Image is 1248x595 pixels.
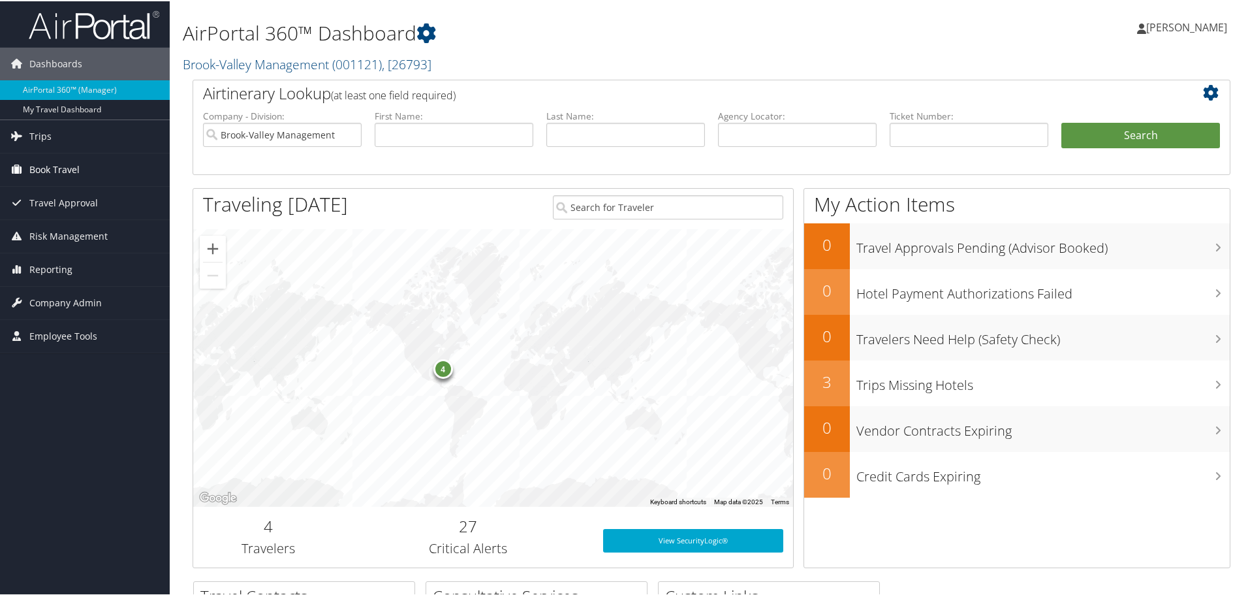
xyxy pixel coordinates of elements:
[203,538,334,556] h3: Travelers
[203,81,1134,103] h2: Airtinerary Lookup
[804,370,850,392] h2: 3
[553,194,783,218] input: Search for Traveler
[771,497,789,504] a: Terms (opens in new tab)
[804,405,1230,451] a: 0Vendor Contracts Expiring
[856,414,1230,439] h3: Vendor Contracts Expiring
[29,152,80,185] span: Book Travel
[353,538,584,556] h3: Critical Alerts
[29,8,159,39] img: airportal-logo.png
[29,252,72,285] span: Reporting
[856,277,1230,302] h3: Hotel Payment Authorizations Failed
[546,108,705,121] label: Last Name:
[1061,121,1220,148] button: Search
[332,54,382,72] span: ( 001121 )
[804,359,1230,405] a: 3Trips Missing Hotels
[804,222,1230,268] a: 0Travel Approvals Pending (Advisor Booked)
[433,357,452,377] div: 4
[804,189,1230,217] h1: My Action Items
[804,324,850,346] h2: 0
[650,496,706,506] button: Keyboard shortcuts
[804,451,1230,496] a: 0Credit Cards Expiring
[890,108,1048,121] label: Ticket Number:
[203,108,362,121] label: Company - Division:
[804,233,850,255] h2: 0
[804,415,850,438] h2: 0
[200,261,226,287] button: Zoom out
[183,54,431,72] a: Brook-Valley Management
[29,46,82,79] span: Dashboards
[200,234,226,261] button: Zoom in
[804,461,850,483] h2: 0
[29,319,97,351] span: Employee Tools
[718,108,877,121] label: Agency Locator:
[856,231,1230,256] h3: Travel Approvals Pending (Advisor Booked)
[29,185,98,218] span: Travel Approval
[804,268,1230,314] a: 0Hotel Payment Authorizations Failed
[856,368,1230,393] h3: Trips Missing Hotels
[353,514,584,536] h2: 27
[203,189,348,217] h1: Traveling [DATE]
[29,285,102,318] span: Company Admin
[804,278,850,300] h2: 0
[29,119,52,152] span: Trips
[603,528,783,551] a: View SecurityLogic®
[375,108,533,121] label: First Name:
[331,87,456,101] span: (at least one field required)
[196,489,240,506] img: Google
[1146,19,1227,33] span: [PERSON_NAME]
[856,323,1230,347] h3: Travelers Need Help (Safety Check)
[382,54,431,72] span: , [ 26793 ]
[714,497,763,504] span: Map data ©2025
[856,460,1230,485] h3: Credit Cards Expiring
[1137,7,1240,46] a: [PERSON_NAME]
[804,314,1230,359] a: 0Travelers Need Help (Safety Check)
[196,489,240,506] a: Open this area in Google Maps (opens a new window)
[29,219,108,251] span: Risk Management
[183,18,888,46] h1: AirPortal 360™ Dashboard
[203,514,334,536] h2: 4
